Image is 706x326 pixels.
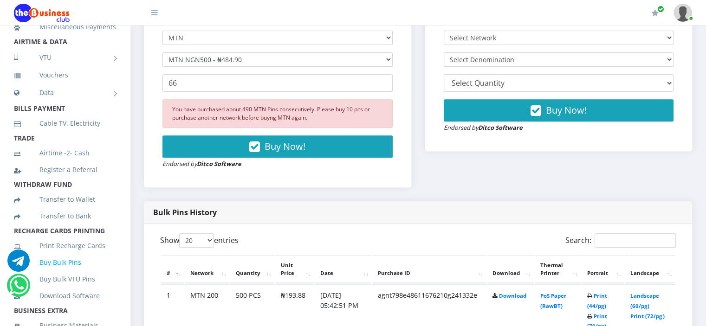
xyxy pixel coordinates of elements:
[14,205,116,227] a: Transfer to Bank
[657,6,664,13] span: Renew/Upgrade Subscription
[630,292,659,309] a: Landscape (60/pg)
[444,99,674,121] button: Buy Now!
[674,4,692,22] img: User
[14,252,116,273] a: Buy Bulk Pins
[14,16,116,38] a: Miscellaneous Payments
[546,104,587,116] span: Buy Now!
[487,255,534,284] th: Download: activate to sort column ascending
[185,255,229,284] th: Network: activate to sort column ascending
[499,292,526,299] a: Download
[625,255,675,284] th: Landscape: activate to sort column ascending
[582,255,624,284] th: Portrait: activate to sort column ascending
[444,123,523,132] small: Endorsed by
[14,142,116,164] a: Airtime -2- Cash
[14,159,116,180] a: Register a Referral
[275,255,314,284] th: Unit Price: activate to sort column ascending
[315,255,371,284] th: Date: activate to sort column ascending
[14,235,116,256] a: Print Recharge Cards
[14,46,116,69] a: VTU
[153,207,217,217] strong: Bulk Pins History
[161,255,184,284] th: #: activate to sort column descending
[652,9,659,17] i: Renew/Upgrade Subscription
[587,292,607,309] a: Print (44/pg)
[595,233,676,248] input: Search:
[372,255,486,284] th: Purchase ID: activate to sort column ascending
[7,256,30,272] a: Chat for support
[160,233,239,248] label: Show entries
[565,233,676,248] label: Search:
[535,255,581,284] th: Thermal Printer: activate to sort column ascending
[14,81,116,104] a: Data
[162,99,393,128] div: You have purchased about 490 MTN Pins consecutively. Please buy 10 pcs or purchase another networ...
[162,135,393,158] button: Buy Now!
[162,74,393,92] input: Enter Quantity
[14,113,116,134] a: Cable TV, Electricity
[14,285,116,307] a: Download Software
[14,268,116,290] a: Buy Bulk VTU Pins
[630,313,664,320] a: Print (72/pg)
[265,140,305,153] span: Buy Now!
[14,189,116,210] a: Transfer to Wallet
[9,281,28,296] a: Chat for support
[14,4,70,22] img: Logo
[14,64,116,86] a: Vouchers
[230,255,274,284] th: Quantity: activate to sort column ascending
[478,123,523,132] strong: Ditco Software
[179,233,214,248] select: Showentries
[540,292,566,309] a: PoS Paper (RawBT)
[197,160,241,168] strong: Ditco Software
[162,160,241,168] small: Endorsed by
